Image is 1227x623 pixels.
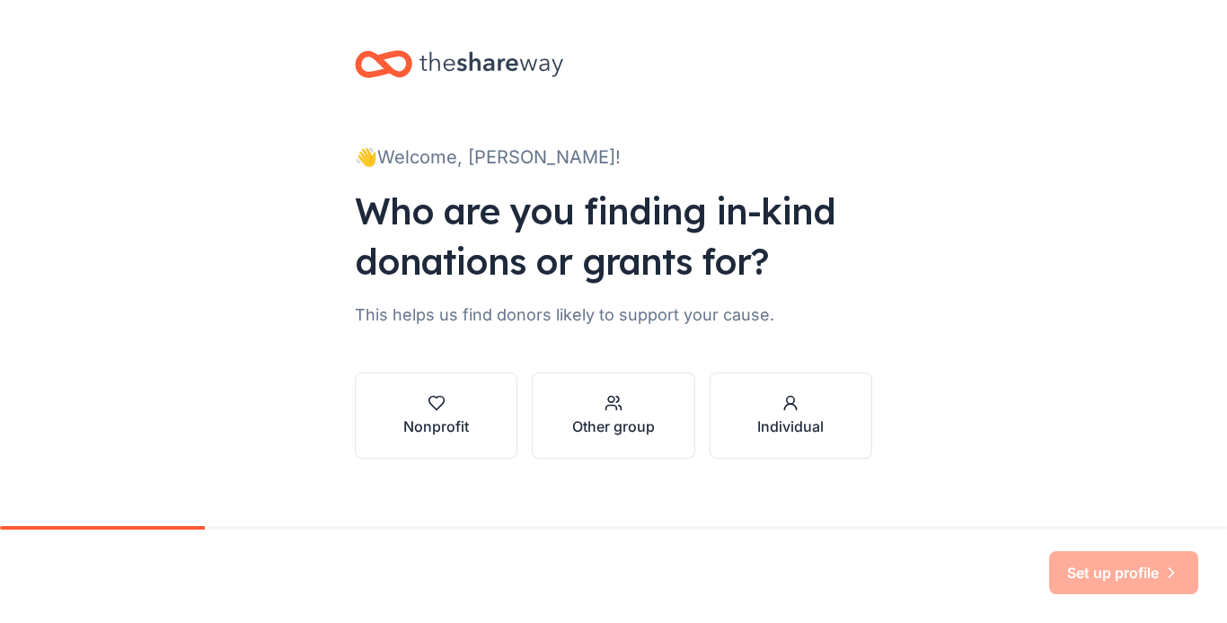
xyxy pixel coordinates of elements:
[757,416,824,437] div: Individual
[572,416,655,437] div: Other group
[532,373,694,459] button: Other group
[355,373,517,459] button: Nonprofit
[355,143,872,171] div: 👋 Welcome, [PERSON_NAME]!
[355,301,872,329] div: This helps us find donors likely to support your cause.
[355,186,872,286] div: Who are you finding in-kind donations or grants for?
[710,373,872,459] button: Individual
[403,416,469,437] div: Nonprofit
